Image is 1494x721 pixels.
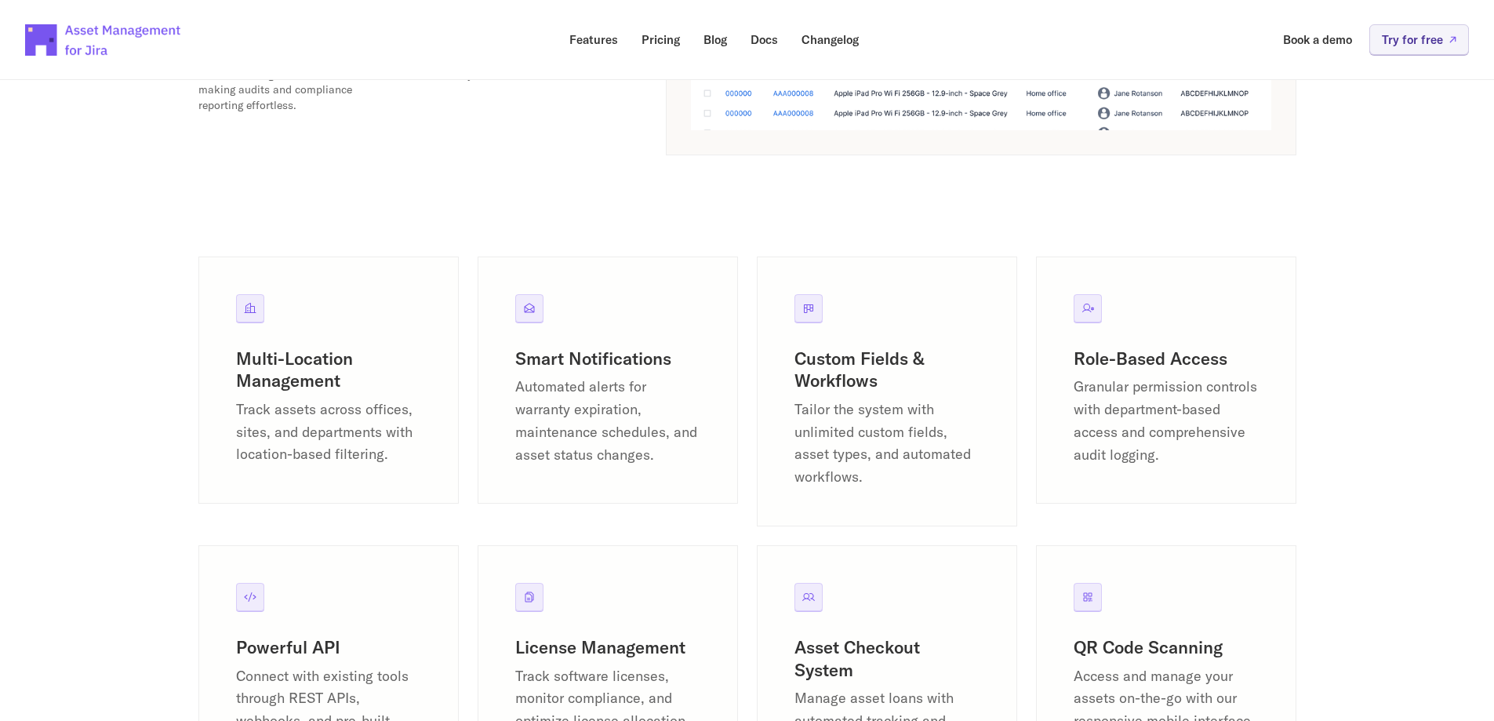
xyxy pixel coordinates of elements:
h3: QR Code Scanning [1074,636,1259,659]
h3: Powerful API [236,636,421,659]
p: Granular permission controls with department-based access and comprehensive audit logging. [1074,376,1259,466]
p: Pricing [642,34,680,46]
p: Track assets across offices, sites, and departments with location-based filtering. [236,399,421,466]
p: Docs [751,34,778,46]
a: Docs [740,24,789,55]
a: Book a demo [1272,24,1363,55]
h3: Multi-Location Management [236,348,421,392]
a: Changelog [791,24,870,55]
a: Blog [692,24,738,55]
p: Changelog [802,34,859,46]
a: Features [558,24,629,55]
h3: Custom Fields & Workflows [794,348,980,392]
p: Try for free [1382,34,1443,46]
h3: License Management [515,636,700,659]
h3: Smart Notifications [515,348,700,370]
p: Fully searchable audit log tracks all asset changes over time, making audits and compliance repor... [198,52,363,113]
h3: Role-Based Access [1074,348,1259,370]
p: Features [569,34,618,46]
p: Tailor the system with unlimited custom fields, asset types, and automated workflows. [794,399,980,489]
p: Automated alerts for warranty expiration, maintenance schedules, and asset status changes. [515,376,700,466]
h3: Asset Checkout System [794,636,980,681]
p: Book a demo [1283,34,1352,46]
a: Try for free [1369,24,1469,55]
a: Pricing [631,24,691,55]
p: Blog [703,34,727,46]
